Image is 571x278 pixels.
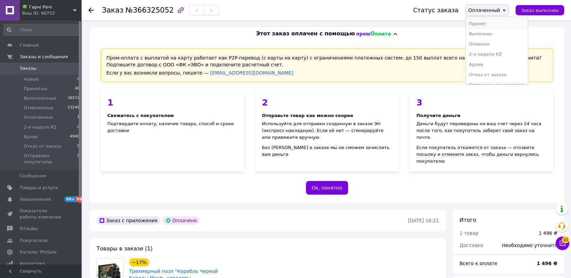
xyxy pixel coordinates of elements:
time: [DATE] 16:21 [408,218,439,223]
span: 2 [77,153,80,165]
span: 13249 [68,105,80,111]
span: 0 [77,124,80,130]
li: Выполнен [466,29,527,39]
span: 1 [77,114,80,120]
span: Заказы и сообщения [20,54,68,60]
span: 99+ [76,196,87,202]
button: Чат с покупателем10 [556,236,569,250]
span: 10 [562,236,569,243]
span: Отправлен покупателю [24,153,77,165]
span: Архив [24,134,38,140]
div: 2 [262,98,392,107]
span: 46 [75,86,80,92]
span: Заказы [20,65,36,71]
li: Принят [466,19,527,29]
li: 2-я неделя RZ [466,49,527,60]
span: Заказ выполнен [521,8,559,13]
button: Ок, понятно [306,181,348,195]
input: Поиск [3,24,80,36]
li: Отменен [466,39,527,49]
span: Новые [24,76,39,82]
span: 0 [77,143,80,149]
li: Отправлен покупателю [466,80,527,90]
span: Получите деньги [416,113,460,118]
span: Уведомления [20,196,51,202]
span: Покупатели [20,238,48,244]
div: Необходимо уточнить [498,238,561,253]
span: Сообщения [20,173,46,179]
span: 0 [77,76,80,82]
li: Отказ от заказа [466,70,527,80]
div: Ваш ID: 90753 [22,10,82,16]
span: Всего к оплате [460,261,497,266]
a: [EMAIL_ADDRESS][DOMAIN_NAME] [210,70,293,76]
span: 99+ [65,196,76,202]
span: Принятые [24,86,47,92]
span: 1 товар [460,230,479,236]
div: 1 [107,98,238,107]
span: Товары в заказе (1) [97,245,153,252]
span: Главная [20,42,39,48]
span: Итого [460,217,476,223]
div: Оплачено [163,216,200,225]
span: Заказ [102,6,123,14]
div: Деньги будут переведены на ваш счет через 24 часа после того, как покупатель заберет свой заказ н... [416,120,547,141]
span: Этот заказ оплачен с помощью [256,30,355,38]
span: Оплаченные [24,114,53,120]
span: Товары и услуги [20,185,58,191]
div: Статус заказа [413,7,458,14]
span: Отмененные [24,105,53,111]
div: −17% [129,258,149,266]
div: Используйте для отправки созданную в заказе ЭН (экспресс-накладную). Если её нет — сгенерируйте и... [262,120,392,141]
div: Если у вас возникли вопросы, пишите — [106,69,548,76]
span: Выполненные [24,95,56,101]
span: Свяжитесь с покупателем [107,113,174,118]
span: Показатели работы компании [20,208,63,220]
div: Вернуться назад [88,7,94,14]
b: 1 496 ₴ [537,261,557,266]
span: Каталог ProSale [20,249,56,255]
div: Пром-оплата с выплатой на карту работает как P2P-перевод (с карты на карту) с ограничениями плате... [101,49,553,82]
span: 4940 [70,134,80,140]
span: 🍀 Гарні Речі [22,4,73,10]
span: Аналитика [20,261,45,267]
div: Без [PERSON_NAME] в заказе мы не сможем зачислить вам деньги [262,144,392,158]
span: Отзывы [20,226,38,232]
button: Заказ выполнен [516,5,564,15]
div: Если покупатель откажется от заказа — отозвите посылку и отмените заказ, чтобы деньги вернулись п... [416,144,547,165]
span: Отправьте товар как можно скорее [262,113,353,118]
span: №366325052 [125,6,174,14]
div: Подтвердите оплату, наличие товара, способ и сроки доставки [101,92,244,171]
div: 3 [416,98,547,107]
span: Оплаченный [468,7,500,13]
span: Доставка [460,243,483,248]
div: 1 496 ₴ [539,230,557,236]
span: Отказ от заказа [24,143,61,149]
span: 36572 [68,95,80,101]
li: Архив [466,60,527,70]
div: Заказ с приложения [97,216,160,225]
span: 2-я неделя RZ [24,124,57,130]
